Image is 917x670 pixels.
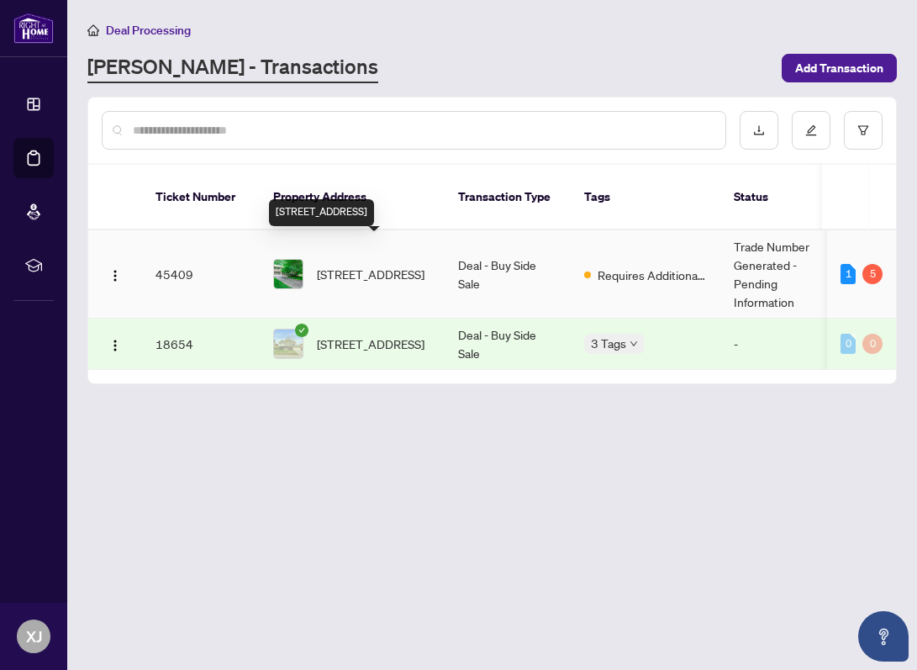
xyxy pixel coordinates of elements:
[142,319,260,370] td: 18654
[445,319,571,370] td: Deal - Buy Side Sale
[108,269,122,282] img: Logo
[142,230,260,319] td: 45409
[805,124,817,136] span: edit
[720,165,846,230] th: Status
[782,54,897,82] button: Add Transaction
[720,319,846,370] td: -
[844,111,883,150] button: filter
[753,124,765,136] span: download
[274,260,303,288] img: thumbnail-img
[102,330,129,357] button: Logo
[795,55,883,82] span: Add Transaction
[102,261,129,288] button: Logo
[317,265,424,283] span: [STREET_ADDRESS]
[740,111,778,150] button: download
[13,13,54,44] img: logo
[862,264,883,284] div: 5
[858,611,909,662] button: Open asap
[630,340,638,348] span: down
[26,625,42,648] span: XJ
[87,24,99,36] span: home
[260,165,445,230] th: Property Address
[841,264,856,284] div: 1
[591,334,626,353] span: 3 Tags
[720,230,846,319] td: Trade Number Generated - Pending Information
[274,330,303,358] img: thumbnail-img
[108,339,122,352] img: Logo
[792,111,830,150] button: edit
[571,165,720,230] th: Tags
[106,23,191,38] span: Deal Processing
[841,334,856,354] div: 0
[598,266,707,284] span: Requires Additional Docs
[87,53,378,83] a: [PERSON_NAME] - Transactions
[445,230,571,319] td: Deal - Buy Side Sale
[857,124,869,136] span: filter
[295,324,308,337] span: check-circle
[445,165,571,230] th: Transaction Type
[142,165,260,230] th: Ticket Number
[269,199,374,226] div: [STREET_ADDRESS]
[317,335,424,353] span: [STREET_ADDRESS]
[862,334,883,354] div: 0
